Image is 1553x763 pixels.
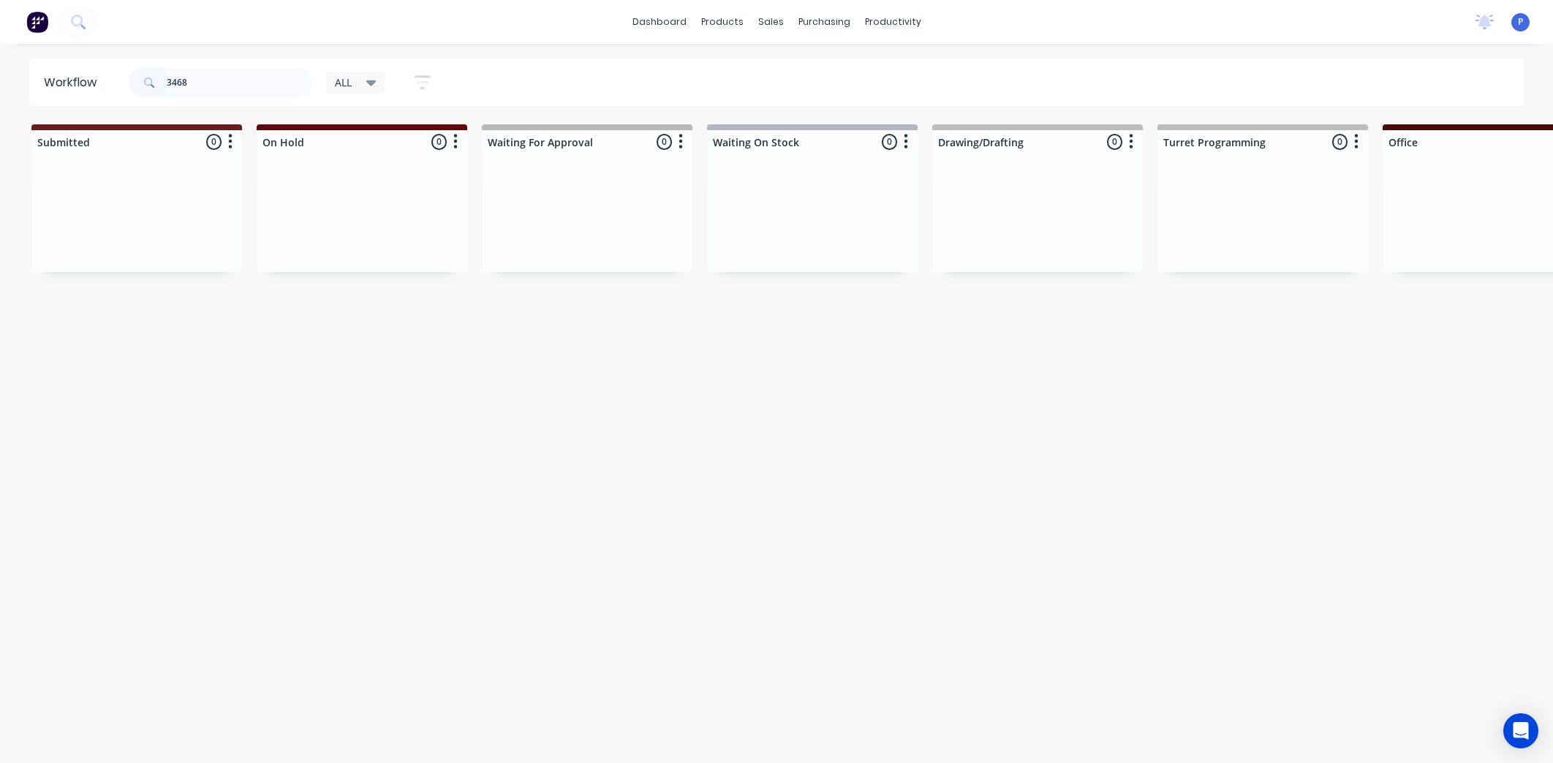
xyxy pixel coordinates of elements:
div: Open Intercom Messenger [1503,713,1538,748]
span: ALL [335,75,352,90]
input: Search for orders... [167,68,311,97]
div: Workflow [44,74,104,91]
div: productivity [858,11,929,33]
span: P [1518,15,1523,29]
img: Factory [26,11,48,33]
div: sales [751,11,791,33]
div: products [694,11,751,33]
a: dashboard [625,11,694,33]
div: purchasing [791,11,858,33]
